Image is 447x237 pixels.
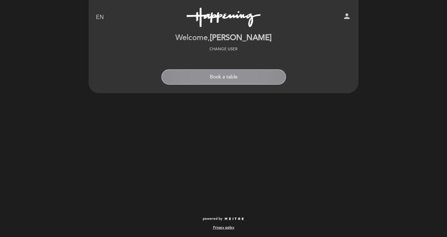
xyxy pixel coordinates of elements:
button: person [343,12,351,23]
i: person [343,12,351,20]
a: Privacy policy [213,225,234,230]
a: powered by [203,216,244,221]
img: MEITRE [224,217,244,221]
span: powered by [203,216,222,221]
button: Change user [207,46,240,52]
h2: Welcome, [175,34,272,42]
button: Book a table [161,69,286,85]
a: Happening [GEOGRAPHIC_DATA][PERSON_NAME] [180,8,267,27]
span: [PERSON_NAME] [210,33,272,43]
